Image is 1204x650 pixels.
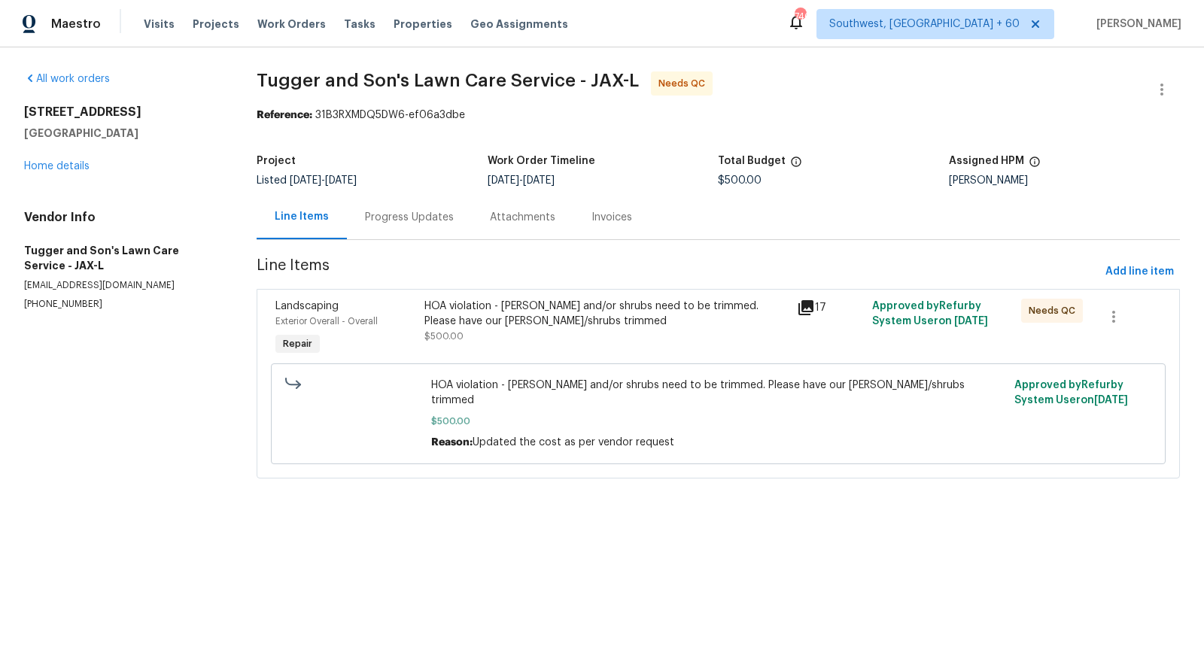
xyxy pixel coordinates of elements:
[949,175,1180,186] div: [PERSON_NAME]
[829,17,1020,32] span: Southwest, [GEOGRAPHIC_DATA] + 60
[1090,17,1181,32] span: [PERSON_NAME]
[1029,303,1081,318] span: Needs QC
[394,17,452,32] span: Properties
[290,175,357,186] span: -
[24,126,220,141] h5: [GEOGRAPHIC_DATA]
[24,298,220,311] p: [PHONE_NUMBER]
[424,332,464,341] span: $500.00
[488,175,555,186] span: -
[470,17,568,32] span: Geo Assignments
[1014,380,1128,405] span: Approved by Refurby System User on
[365,210,454,225] div: Progress Updates
[490,210,555,225] div: Attachments
[144,17,175,32] span: Visits
[257,156,296,166] h5: Project
[1094,395,1128,405] span: [DATE]
[51,17,101,32] span: Maestro
[325,175,357,186] span: [DATE]
[1105,263,1174,281] span: Add line item
[257,258,1099,286] span: Line Items
[24,74,110,84] a: All work orders
[24,243,220,273] h5: Tugger and Son's Lawn Care Service - JAX-L
[275,209,329,224] div: Line Items
[257,71,639,90] span: Tugger and Son's Lawn Care Service - JAX-L
[658,76,711,91] span: Needs QC
[954,316,988,327] span: [DATE]
[24,161,90,172] a: Home details
[257,17,326,32] span: Work Orders
[523,175,555,186] span: [DATE]
[431,414,1005,429] span: $500.00
[290,175,321,186] span: [DATE]
[718,175,762,186] span: $500.00
[790,156,802,175] span: The total cost of line items that have been proposed by Opendoor. This sum includes line items th...
[24,105,220,120] h2: [STREET_ADDRESS]
[257,110,312,120] b: Reference:
[257,108,1180,123] div: 31B3RXMDQ5DW6-ef06a3dbe
[488,175,519,186] span: [DATE]
[797,299,862,317] div: 17
[473,437,674,448] span: Updated the cost as per vendor request
[488,156,595,166] h5: Work Order Timeline
[193,17,239,32] span: Projects
[949,156,1024,166] h5: Assigned HPM
[24,210,220,225] h4: Vendor Info
[795,9,805,24] div: 746
[424,299,789,329] div: HOA violation - [PERSON_NAME] and/or shrubs need to be trimmed. Please have our [PERSON_NAME]/shr...
[872,301,988,327] span: Approved by Refurby System User on
[431,437,473,448] span: Reason:
[1099,258,1180,286] button: Add line item
[591,210,632,225] div: Invoices
[718,156,786,166] h5: Total Budget
[275,317,378,326] span: Exterior Overall - Overall
[344,19,375,29] span: Tasks
[257,175,357,186] span: Listed
[277,336,318,351] span: Repair
[1029,156,1041,175] span: The hpm assigned to this work order.
[431,378,1005,408] span: HOA violation - [PERSON_NAME] and/or shrubs need to be trimmed. Please have our [PERSON_NAME]/shr...
[24,279,220,292] p: [EMAIL_ADDRESS][DOMAIN_NAME]
[275,301,339,311] span: Landscaping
